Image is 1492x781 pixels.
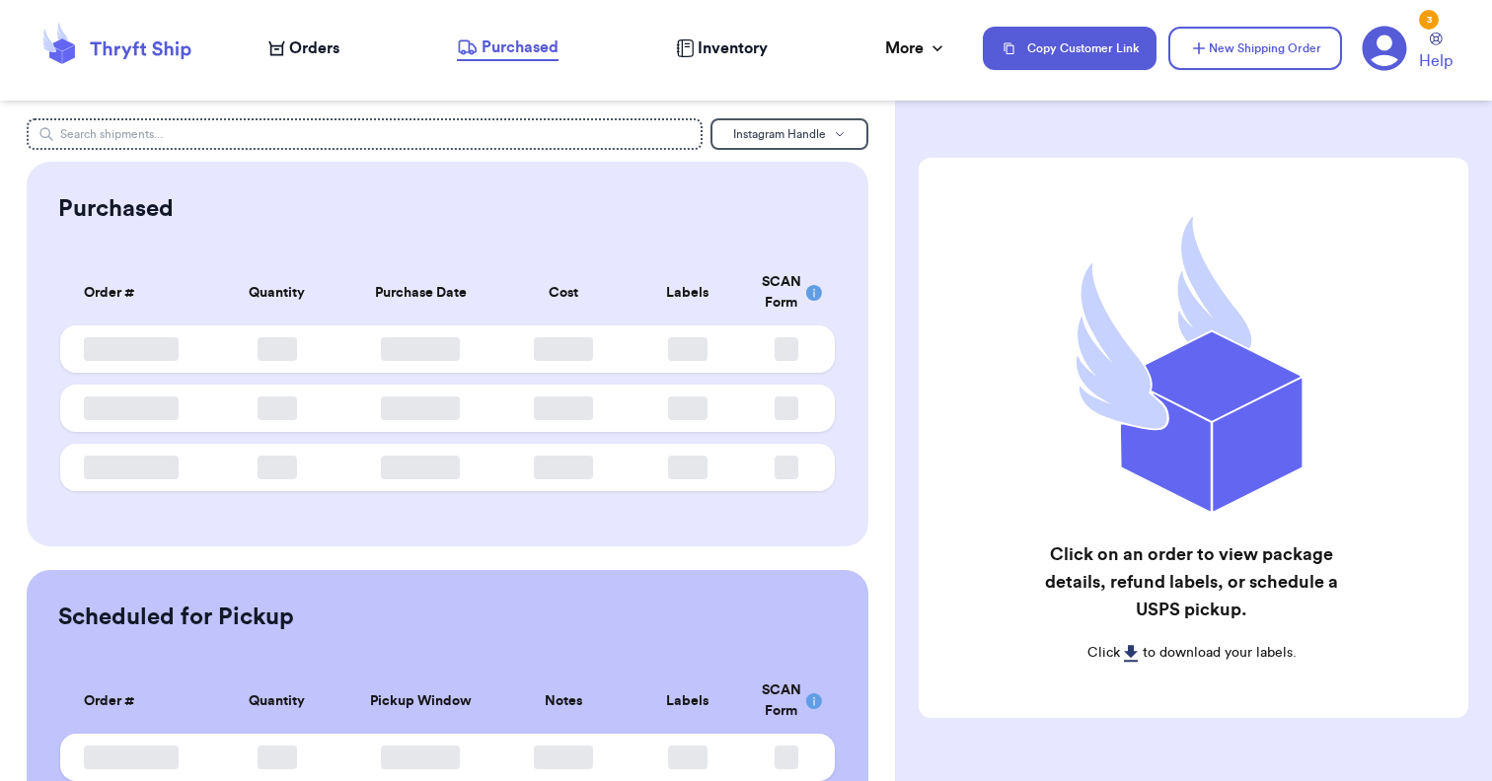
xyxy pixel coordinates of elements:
[289,36,339,60] span: Orders
[215,669,339,734] th: Quantity
[502,669,627,734] th: Notes
[626,669,750,734] th: Labels
[268,36,339,60] a: Orders
[1037,643,1345,663] p: Click to download your labels.
[1362,26,1407,71] a: 3
[762,680,811,722] div: SCAN Form
[339,260,502,325] th: Purchase Date
[698,36,768,60] span: Inventory
[762,272,811,314] div: SCAN Form
[1037,540,1345,623] h2: Click on an order to view package details, refund labels, or schedule a USPS pickup.
[502,260,627,325] th: Cost
[457,35,559,61] a: Purchased
[58,602,294,633] h2: Scheduled for Pickup
[1168,27,1342,70] button: New Shipping Order
[1419,10,1439,30] div: 3
[733,128,826,140] span: Instagram Handle
[983,27,1156,70] button: Copy Customer Link
[626,260,750,325] th: Labels
[1419,33,1453,73] a: Help
[1419,49,1453,73] span: Help
[58,193,174,225] h2: Purchased
[60,669,215,734] th: Order #
[710,118,868,150] button: Instagram Handle
[339,669,502,734] th: Pickup Window
[482,35,559,59] span: Purchased
[676,36,768,60] a: Inventory
[885,36,947,60] div: More
[27,118,703,150] input: Search shipments...
[215,260,339,325] th: Quantity
[60,260,215,325] th: Order #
